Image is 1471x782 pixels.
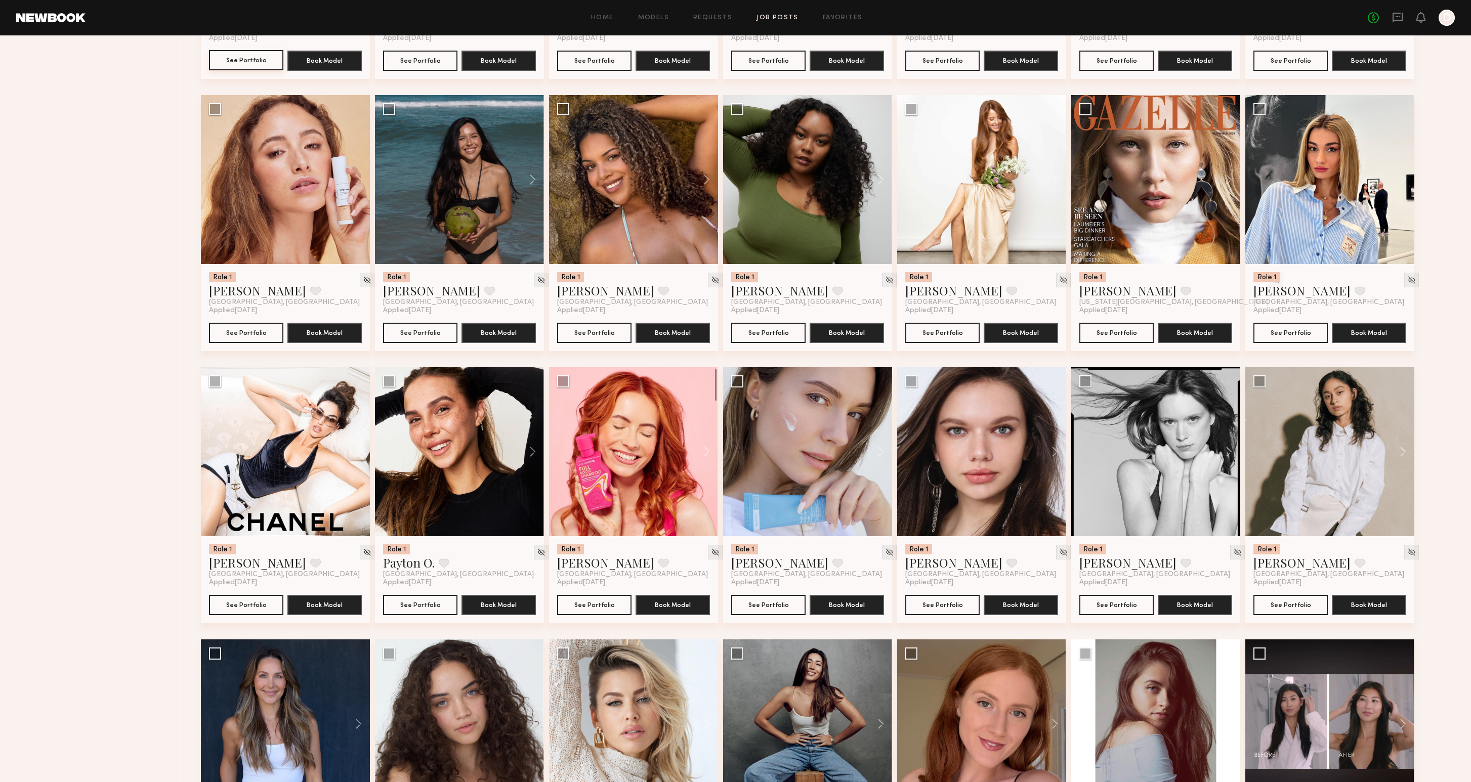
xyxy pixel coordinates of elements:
div: Applied [DATE] [731,579,884,587]
button: See Portfolio [383,51,457,71]
a: See Portfolio [905,595,980,615]
button: Book Model [636,595,710,615]
a: See Portfolio [209,51,283,71]
a: See Portfolio [209,595,283,615]
a: Book Model [1158,600,1232,609]
button: See Portfolio [731,595,806,615]
div: Applied [DATE] [209,34,362,42]
button: Book Model [810,51,884,71]
button: Book Model [1332,595,1406,615]
span: [GEOGRAPHIC_DATA], [GEOGRAPHIC_DATA] [383,298,534,307]
div: Applied [DATE] [905,34,1058,42]
button: See Portfolio [209,50,283,70]
div: Role 1 [1079,544,1106,554]
img: Unhide Model [363,548,371,556]
a: [PERSON_NAME] [1253,282,1351,298]
button: See Portfolio [1253,323,1328,343]
div: Applied [DATE] [731,307,884,315]
img: Unhide Model [711,548,720,556]
img: Unhide Model [1407,548,1416,556]
button: Book Model [1332,323,1406,343]
a: Favorites [823,15,863,21]
span: [GEOGRAPHIC_DATA], [GEOGRAPHIC_DATA] [905,298,1056,307]
a: See Portfolio [905,323,980,343]
span: [GEOGRAPHIC_DATA], [GEOGRAPHIC_DATA] [731,298,882,307]
a: Book Model [636,56,710,64]
div: Applied [DATE] [383,34,536,42]
div: Applied [DATE] [1253,579,1406,587]
button: Book Model [1332,51,1406,71]
a: [PERSON_NAME] [731,554,828,571]
div: Role 1 [1253,272,1280,282]
a: [PERSON_NAME] [209,282,306,298]
a: [PERSON_NAME] [905,282,1002,298]
div: Applied [DATE] [383,307,536,315]
img: Unhide Model [363,276,371,284]
img: Unhide Model [1407,276,1416,284]
a: Book Model [1332,56,1406,64]
div: Applied [DATE] [557,34,710,42]
a: Book Model [1158,56,1232,64]
span: [GEOGRAPHIC_DATA], [GEOGRAPHIC_DATA] [1253,571,1404,579]
span: [GEOGRAPHIC_DATA], [GEOGRAPHIC_DATA] [557,298,708,307]
button: Book Model [287,595,362,615]
a: Book Model [1332,600,1406,609]
a: Book Model [810,328,884,336]
a: See Portfolio [731,51,806,71]
button: See Portfolio [1253,51,1328,71]
a: Book Model [287,328,362,336]
button: See Portfolio [1079,323,1154,343]
button: See Portfolio [1079,51,1154,71]
a: See Portfolio [731,323,806,343]
div: Applied [DATE] [383,579,536,587]
a: Book Model [810,56,884,64]
a: [PERSON_NAME] [383,282,480,298]
a: Payton O. [383,554,435,571]
a: See Portfolio [383,323,457,343]
button: See Portfolio [1253,595,1328,615]
a: Book Model [287,56,362,64]
a: [PERSON_NAME] [209,554,306,571]
a: Book Model [636,600,710,609]
a: D [1439,10,1455,26]
button: Book Model [287,323,362,343]
div: Applied [DATE] [209,307,362,315]
button: See Portfolio [209,323,283,343]
button: Book Model [810,323,884,343]
a: Book Model [984,600,1058,609]
div: Applied [DATE] [1253,307,1406,315]
span: [GEOGRAPHIC_DATA], [GEOGRAPHIC_DATA] [905,571,1056,579]
div: Applied [DATE] [1079,579,1232,587]
a: Home [591,15,614,21]
div: Applied [DATE] [209,579,362,587]
button: See Portfolio [905,51,980,71]
button: Book Model [636,51,710,71]
a: Book Model [810,600,884,609]
img: Unhide Model [537,276,545,284]
button: Book Model [461,51,536,71]
span: [GEOGRAPHIC_DATA], [GEOGRAPHIC_DATA] [557,571,708,579]
div: Applied [DATE] [1253,34,1406,42]
a: Requests [693,15,732,21]
div: Role 1 [209,272,236,282]
a: See Portfolio [557,323,632,343]
span: [US_STATE][GEOGRAPHIC_DATA], [GEOGRAPHIC_DATA] [1079,298,1269,307]
button: Book Model [1158,51,1232,71]
a: Book Model [984,328,1058,336]
a: [PERSON_NAME] [557,554,654,571]
div: Role 1 [1253,544,1280,554]
button: Book Model [810,595,884,615]
a: Book Model [984,56,1058,64]
span: [GEOGRAPHIC_DATA], [GEOGRAPHIC_DATA] [209,298,360,307]
button: Book Model [1158,323,1232,343]
div: Applied [DATE] [731,34,884,42]
div: Role 1 [557,272,584,282]
img: Unhide Model [885,276,894,284]
button: Book Model [287,51,362,71]
button: See Portfolio [383,595,457,615]
button: Book Model [461,323,536,343]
